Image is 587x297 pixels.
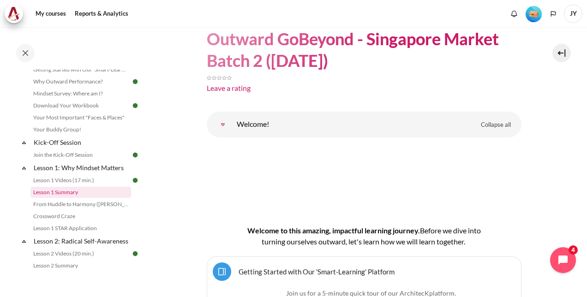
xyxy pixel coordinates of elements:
[214,115,232,134] a: Welcome!
[7,7,20,21] img: Architeck
[474,117,518,133] a: Collapse all
[30,124,131,135] a: Your Buddy Group!
[30,149,131,160] a: Join the Kick-Off Session
[19,163,29,172] span: Collapse
[522,5,545,22] a: Level #1
[207,83,251,92] a: Leave a rating
[526,6,542,22] img: Level #1
[546,7,560,21] button: Languages
[5,5,28,23] a: Architeck Architeck
[526,5,542,22] div: Level #1
[30,112,131,123] a: Your Most Important "Faces & Places"
[19,138,29,147] span: Collapse
[72,5,132,23] a: Reports & Analytics
[30,64,131,75] a: Getting Started with Our 'Smart-Learning' Platform
[30,100,131,111] a: Download Your Workbook
[30,88,131,99] a: Mindset Survey: Where am I?
[32,136,131,148] a: Kick-Off Session
[32,5,69,23] a: My courses
[207,28,521,71] h1: Outward GoBeyond - Singapore Market Batch 2 ([DATE])
[131,176,139,184] img: Done
[30,211,131,222] a: Crossword Craze
[30,223,131,234] a: Lesson 1 STAR Application
[30,260,131,271] a: Lesson 2 Summary
[236,225,492,247] h4: Welcome to this amazing, impactful learning journey.
[564,5,582,23] span: JY
[420,226,425,235] span: B
[30,199,131,210] a: From Huddle to Harmony ([PERSON_NAME]'s Story)
[131,151,139,159] img: Done
[481,120,511,130] span: Collapse all
[19,237,29,246] span: Collapse
[30,248,131,259] a: Lesson 2 Videos (20 min.)
[131,77,139,86] img: Done
[32,161,131,174] a: Lesson 1: Why Mindset Matters
[30,76,131,87] a: Why Outward Performance?
[239,267,395,276] a: Getting Started with Our 'Smart-Learning' Platform
[32,235,131,247] a: Lesson 2: Radical Self-Awareness
[564,5,582,23] a: User menu
[507,7,521,21] div: Show notification window with no new notifications
[30,187,131,198] a: Lesson 1 Summary
[30,175,131,186] a: Lesson 1 Videos (17 min.)
[131,249,139,258] img: Done
[131,101,139,110] img: Done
